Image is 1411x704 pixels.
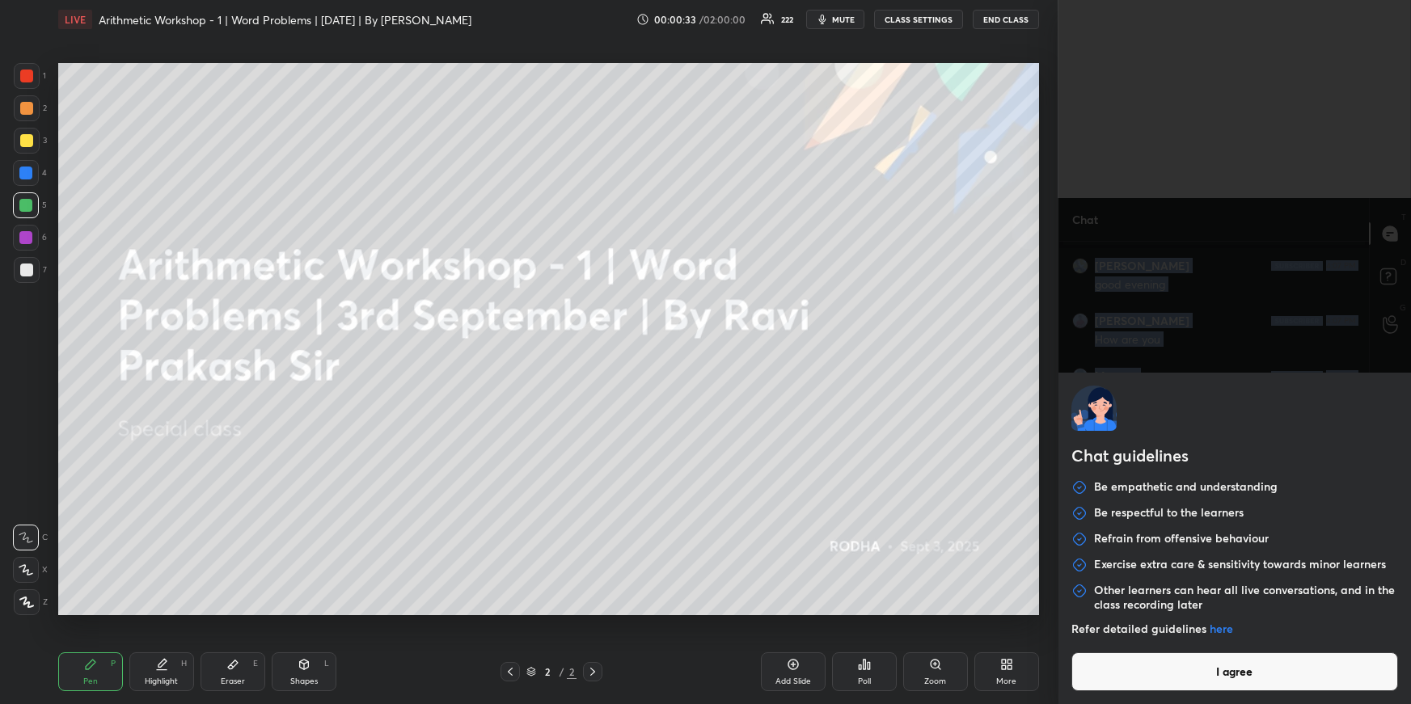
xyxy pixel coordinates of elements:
div: 1 [14,63,46,89]
p: Other learners can hear all live conversations, and in the class recording later [1094,583,1398,612]
div: Add Slide [775,677,811,685]
div: Z [14,589,48,615]
div: X [13,557,48,583]
p: Be respectful to the learners [1094,505,1244,521]
div: / [559,667,564,677]
div: C [13,525,48,550]
div: Highlight [145,677,178,685]
div: P [111,660,116,668]
div: Eraser [221,677,245,685]
div: Zoom [924,677,946,685]
button: END CLASS [973,10,1039,29]
div: 2 [14,95,47,121]
div: 4 [13,160,47,186]
a: here [1210,621,1233,636]
div: Pen [83,677,98,685]
h4: Arithmetic Workshop - 1 | Word Problems | [DATE] | By [PERSON_NAME] [99,12,471,27]
div: 5 [13,192,47,218]
div: E [253,660,258,668]
div: 2 [567,664,577,679]
p: Refer detailed guidelines [1071,622,1398,636]
p: Exercise extra care & sensitivity towards minor learners [1094,557,1386,573]
div: LIVE [58,10,92,29]
p: Be empathetic and understanding [1094,479,1278,495]
div: Poll [858,677,871,685]
div: 2 [539,667,556,677]
button: mute [806,10,864,29]
div: 3 [14,128,47,154]
button: I agree [1071,652,1398,691]
h2: Chat guidelines [1071,444,1398,471]
div: More [996,677,1016,685]
div: H [181,660,187,668]
button: CLASS SETTINGS [874,10,963,29]
div: 6 [13,225,47,251]
div: 7 [14,257,47,283]
span: mute [832,14,855,25]
div: Shapes [290,677,318,685]
div: L [324,660,329,668]
p: Refrain from offensive behaviour [1094,531,1269,547]
div: 222 [781,15,793,23]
